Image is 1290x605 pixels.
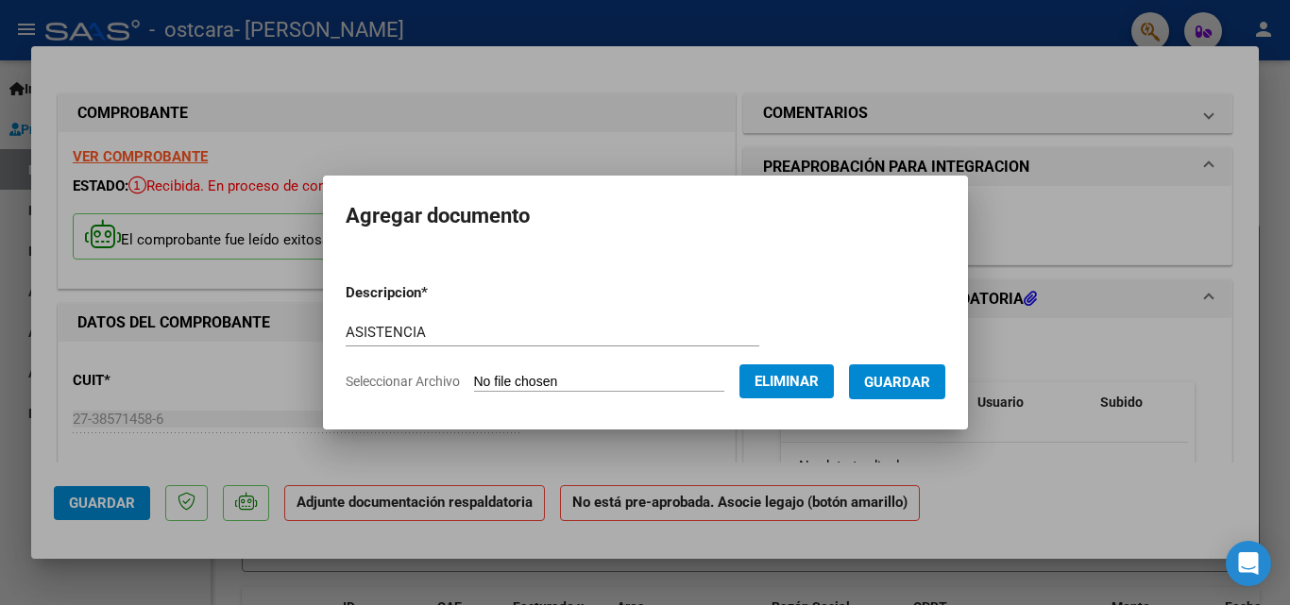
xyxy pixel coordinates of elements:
[346,198,945,234] h2: Agregar documento
[346,374,460,389] span: Seleccionar Archivo
[849,364,945,399] button: Guardar
[755,373,819,390] span: Eliminar
[1226,541,1271,586] div: Open Intercom Messenger
[864,374,930,391] span: Guardar
[346,282,526,304] p: Descripcion
[739,364,834,398] button: Eliminar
